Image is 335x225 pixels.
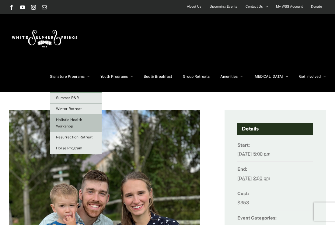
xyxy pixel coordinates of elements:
[210,2,237,11] span: Upcoming Events
[56,146,82,150] span: Horse Program
[183,61,210,92] a: Group Retreats
[311,2,322,11] span: Donate
[50,61,90,92] a: Signature Programs
[100,61,133,92] a: Youth Programs
[50,115,102,132] a: Holistic Health Workshop
[50,143,102,154] a: Horse Program
[253,75,283,78] span: [MEDICAL_DATA]
[183,75,210,78] span: Group Retreats
[220,61,243,92] a: Amenities
[50,104,102,115] a: Winter Retreat
[50,132,102,143] a: Resurrection Retreat
[246,2,263,11] span: Contact Us
[50,61,326,92] nav: Main Menu
[144,61,172,92] a: Bed & Breakfast
[237,176,270,181] abbr: 2025-10-19
[50,75,85,78] span: Signature Programs
[187,2,201,11] span: About Us
[237,213,313,222] dt: Event Categories:
[56,135,93,139] span: Resurrection Retreat
[56,107,82,111] span: Winter Retreat
[253,61,288,92] a: [MEDICAL_DATA]
[220,75,238,78] span: Amenities
[276,2,303,11] span: My WSS Account
[237,123,313,135] h4: Details
[237,198,313,210] dd: $353
[56,118,82,128] span: Holistic Health Workshop
[237,141,313,149] dt: Start:
[299,75,321,78] span: Get Involved
[299,61,326,92] a: Get Involved
[100,75,128,78] span: Youth Programs
[9,23,79,52] img: White Sulphur Springs Logo
[144,75,172,78] span: Bed & Breakfast
[237,189,313,198] dt: Cost:
[237,151,270,156] abbr: 2025-10-17
[237,165,313,173] dt: End:
[56,96,79,100] span: Summer R&R
[50,93,102,104] a: Summer R&R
